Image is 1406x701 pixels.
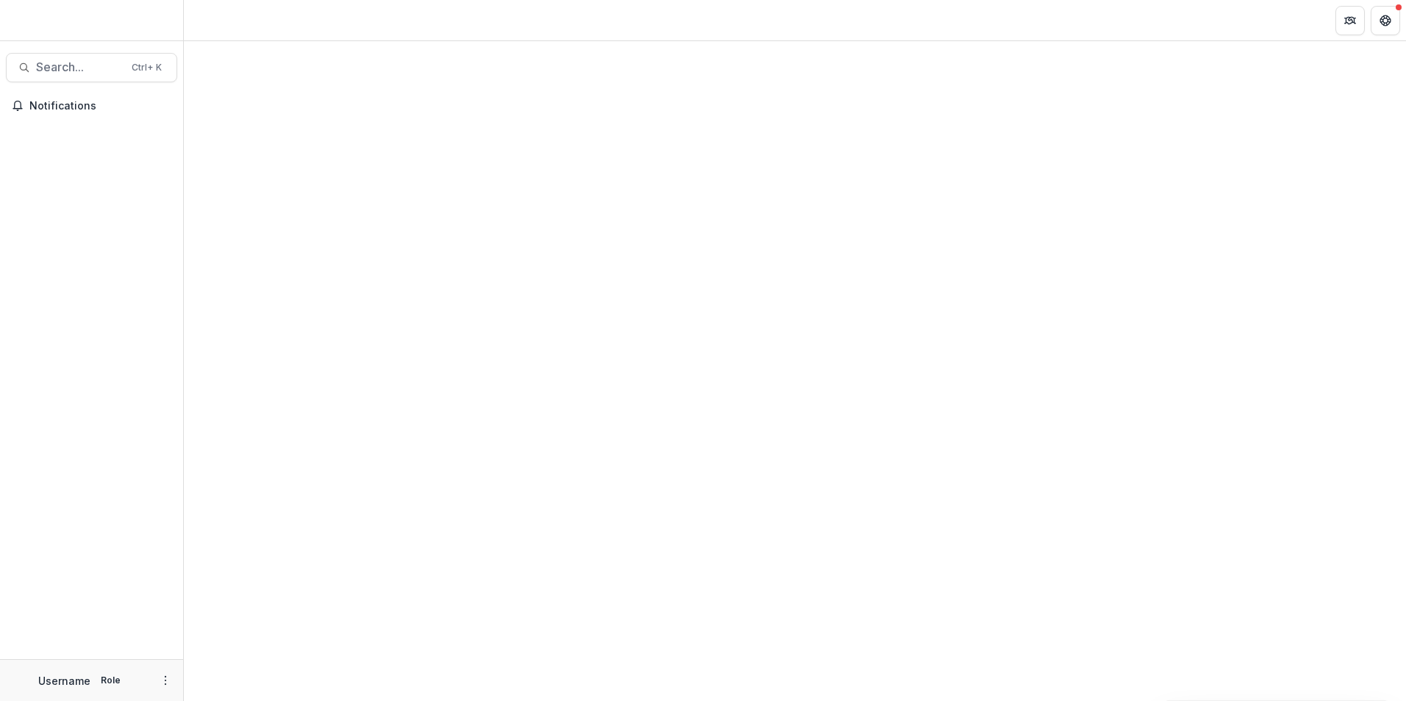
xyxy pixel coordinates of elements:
div: Ctrl + K [129,60,165,76]
button: Get Help [1371,6,1400,35]
p: Role [96,674,125,687]
button: More [157,672,174,689]
button: Notifications [6,94,177,118]
span: Search... [36,60,123,74]
p: Username [38,673,90,689]
button: Search... [6,53,177,82]
nav: breadcrumb [190,10,252,31]
span: Notifications [29,100,171,112]
button: Partners [1335,6,1365,35]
